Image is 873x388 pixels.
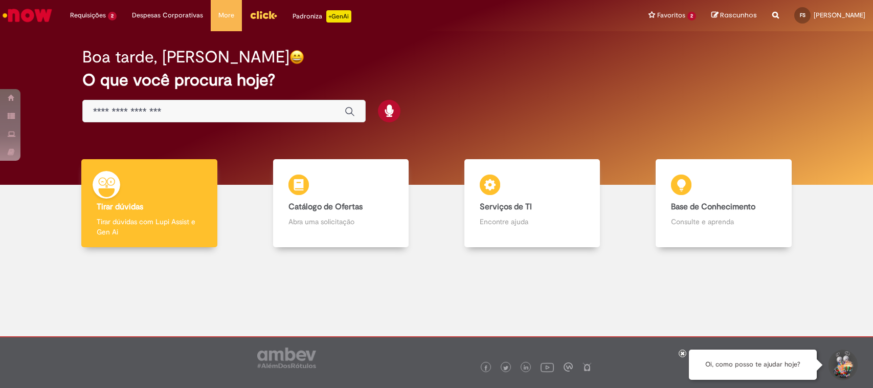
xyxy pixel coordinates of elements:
h2: Boa tarde, [PERSON_NAME] [82,48,289,66]
span: Rascunhos [720,10,757,20]
p: Encontre ajuda [480,217,585,227]
span: More [218,10,234,20]
img: logo_footer_twitter.png [503,365,508,371]
p: +GenAi [326,10,351,23]
img: logo_footer_youtube.png [541,360,554,374]
b: Catálogo de Ofertas [288,202,363,212]
div: Oi, como posso te ajudar hoje? [689,350,817,380]
span: Requisições [70,10,106,20]
span: FS [800,12,805,18]
a: Catálogo de Ofertas Abra uma solicitação [245,159,436,248]
img: ServiceNow [1,5,54,26]
p: Tirar dúvidas com Lupi Assist e Gen Ai [97,217,202,237]
img: logo_footer_naosei.png [583,362,592,372]
b: Base de Conhecimento [671,202,755,212]
img: click_logo_yellow_360x200.png [250,7,277,23]
div: Padroniza [293,10,351,23]
img: logo_footer_workplace.png [564,362,573,372]
span: 2 [108,12,117,20]
a: Rascunhos [711,11,757,20]
img: logo_footer_facebook.png [483,365,488,371]
span: 2 [687,12,696,20]
p: Consulte e aprenda [671,217,776,227]
span: [PERSON_NAME] [814,11,865,19]
h2: O que você procura hoje? [82,71,791,89]
img: logo_footer_ambev_rotulo_gray.png [257,348,316,368]
p: Abra uma solicitação [288,217,393,227]
a: Serviços de TI Encontre ajuda [437,159,628,248]
a: Base de Conhecimento Consulte e aprenda [628,159,819,248]
b: Serviços de TI [480,202,532,212]
a: Tirar dúvidas Tirar dúvidas com Lupi Assist e Gen Ai [54,159,245,248]
img: happy-face.png [289,50,304,64]
button: Iniciar Conversa de Suporte [827,350,858,380]
span: Favoritos [657,10,685,20]
img: logo_footer_linkedin.png [524,365,529,371]
span: Despesas Corporativas [132,10,203,20]
b: Tirar dúvidas [97,202,143,212]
